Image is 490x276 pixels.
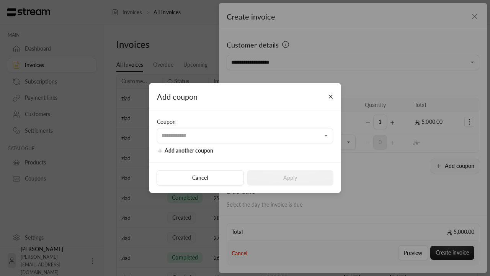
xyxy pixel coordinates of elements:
[157,92,198,101] span: Add coupon
[324,90,338,103] button: Close
[157,118,333,126] div: Coupon
[165,147,213,154] span: Add another coupon
[157,170,243,186] button: Cancel
[322,131,331,140] button: Open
